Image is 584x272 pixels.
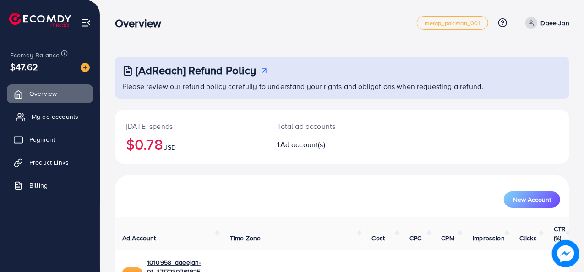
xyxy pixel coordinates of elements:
[29,158,69,167] span: Product Links
[519,233,537,243] span: Clicks
[32,112,78,121] span: My ad accounts
[522,17,569,29] a: Daee Jan
[81,17,91,28] img: menu
[7,153,93,172] a: Product Links
[126,135,256,153] h2: $0.78
[163,143,176,152] span: USD
[280,139,325,150] span: Ad account(s)
[417,16,488,30] a: metap_pakistan_001
[126,121,256,132] p: [DATE] spends
[29,135,55,144] span: Payment
[136,64,257,77] h3: [AdReach] Refund Policy
[473,233,505,243] span: Impression
[442,233,454,243] span: CPM
[425,20,480,26] span: metap_pakistan_001
[29,181,48,190] span: Billing
[29,89,57,98] span: Overview
[230,233,261,243] span: Time Zone
[9,13,71,27] img: logo
[552,240,579,267] img: image
[10,60,38,73] span: $47.62
[513,196,551,203] span: New Account
[7,107,93,126] a: My ad accounts
[504,191,560,208] button: New Account
[372,233,385,243] span: Cost
[10,50,60,60] span: Ecomdy Balance
[122,233,156,243] span: Ad Account
[541,17,569,28] p: Daee Jan
[122,81,564,92] p: Please review our refund policy carefully to understand your rights and obligations when requesti...
[7,130,93,149] a: Payment
[554,224,566,243] span: CTR (%)
[7,84,93,103] a: Overview
[409,233,421,243] span: CPC
[7,176,93,194] a: Billing
[278,121,369,132] p: Total ad accounts
[115,17,169,30] h3: Overview
[81,63,90,72] img: image
[278,140,369,149] h2: 1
